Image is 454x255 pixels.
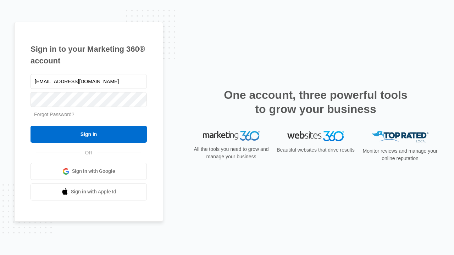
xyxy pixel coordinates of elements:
[72,168,115,175] span: Sign in with Google
[71,188,116,195] span: Sign in with Apple Id
[192,146,271,160] p: All the tools you need to grow and manage your business
[360,147,440,162] p: Monitor reviews and manage your online reputation
[222,88,410,116] h2: One account, three powerful tools to grow your business
[31,126,147,143] input: Sign In
[80,149,98,157] span: OR
[31,74,147,89] input: Email
[276,146,355,154] p: Beautiful websites that drive results
[203,131,260,141] img: Marketing 360
[287,131,344,141] img: Websites 360
[31,163,147,180] a: Sign in with Google
[31,183,147,200] a: Sign in with Apple Id
[34,112,74,117] a: Forgot Password?
[372,131,428,143] img: Top Rated Local
[31,43,147,67] h1: Sign in to your Marketing 360® account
